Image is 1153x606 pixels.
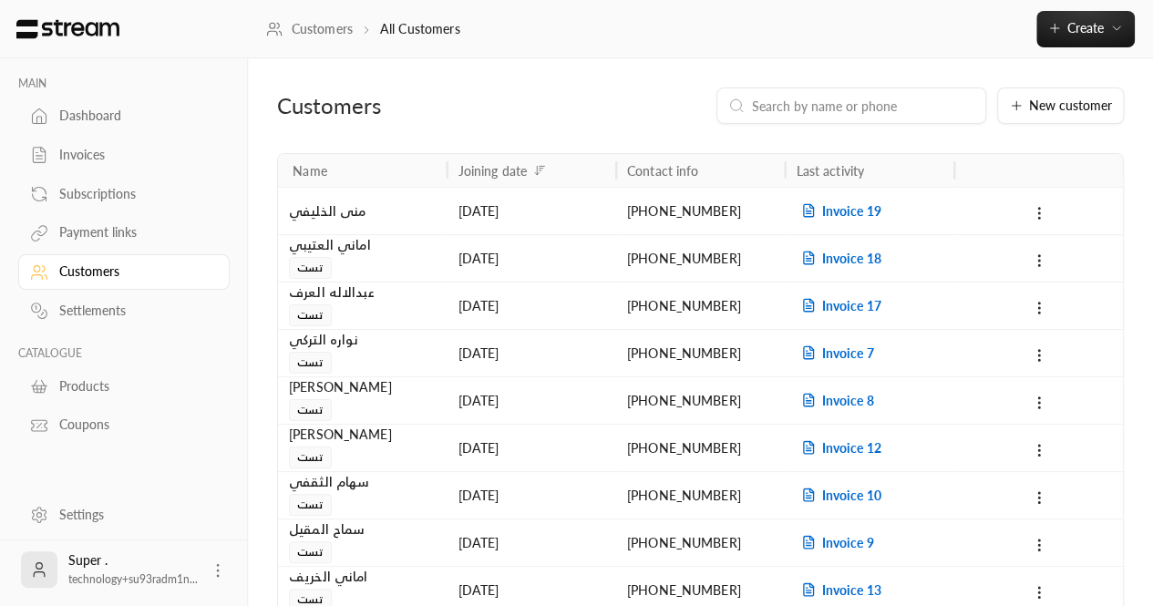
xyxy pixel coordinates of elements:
[18,138,230,173] a: Invoices
[627,330,774,376] div: [PHONE_NUMBER]
[289,330,436,350] div: نواره التركي
[627,519,774,566] div: [PHONE_NUMBER]
[68,572,198,586] span: technology+su93radm1n...
[289,472,436,492] div: سهام الثقفي
[289,235,436,255] div: اماني العتيبي
[289,567,436,587] div: اماني الخريف
[627,377,774,424] div: [PHONE_NUMBER]
[59,107,207,125] div: Dashboard
[458,188,604,234] div: [DATE]
[796,203,880,219] span: Invoice 19
[59,185,207,203] div: Subscriptions
[18,497,230,532] a: Settings
[59,223,207,241] div: Payment links
[1067,20,1104,36] span: Create
[796,163,864,179] div: Last activity
[627,188,774,234] div: [PHONE_NUMBER]
[796,488,880,503] span: Invoice 10
[59,302,207,320] div: Settlements
[627,472,774,519] div: [PHONE_NUMBER]
[380,20,460,38] p: All Customers
[458,425,604,471] div: [DATE]
[289,541,332,563] span: تست
[529,159,551,181] button: Sort
[1029,99,1112,112] span: New customer
[289,425,436,445] div: [PERSON_NAME]
[18,98,230,134] a: Dashboard
[18,215,230,251] a: Payment links
[289,399,332,421] span: تست
[18,176,230,211] a: Subscriptions
[59,416,207,434] div: Coupons
[18,77,230,91] p: MAIN
[289,282,436,303] div: عبدالاله العرف
[18,407,230,443] a: Coupons
[289,494,332,516] span: تست
[68,551,198,588] div: Super .
[289,304,332,326] span: تست
[458,235,604,282] div: [DATE]
[266,20,460,38] nav: breadcrumb
[59,262,207,281] div: Customers
[458,377,604,424] div: [DATE]
[458,330,604,376] div: [DATE]
[266,20,353,38] a: Customers
[59,377,207,395] div: Products
[796,440,880,456] span: Invoice 12
[458,282,604,329] div: [DATE]
[293,163,327,179] div: Name
[277,91,548,120] div: Customers
[59,146,207,164] div: Invoices
[18,254,230,290] a: Customers
[627,425,774,471] div: [PHONE_NUMBER]
[458,163,526,179] div: Joining date
[796,345,873,361] span: Invoice 7
[18,368,230,404] a: Products
[59,506,207,524] div: Settings
[289,447,332,468] span: تست
[458,519,604,566] div: [DATE]
[627,282,774,329] div: [PHONE_NUMBER]
[289,377,436,397] div: [PERSON_NAME]
[997,87,1124,124] button: New customer
[18,346,230,361] p: CATALOGUE
[289,257,332,279] span: تست
[796,298,880,313] span: Invoice 17
[458,472,604,519] div: [DATE]
[796,393,873,408] span: Invoice 8
[289,352,332,374] span: تست
[289,519,436,539] div: سماح المقيل
[18,293,230,329] a: Settlements
[796,251,880,266] span: Invoice 18
[627,235,774,282] div: [PHONE_NUMBER]
[627,163,698,179] div: Contact info
[15,19,121,39] img: Logo
[1036,11,1135,47] button: Create
[752,96,974,116] input: Search by name or phone
[289,188,436,234] div: منى الخليفي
